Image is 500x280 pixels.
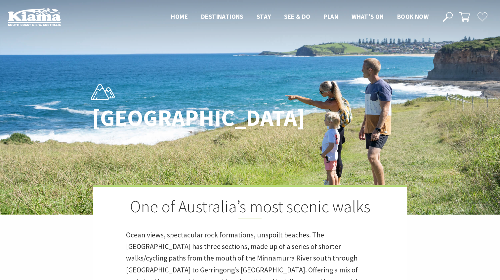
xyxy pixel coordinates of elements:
span: Home [171,13,188,20]
nav: Main Menu [164,12,435,22]
span: Plan [324,13,339,20]
h1: [GEOGRAPHIC_DATA] [92,105,279,131]
h2: One of Australia’s most scenic walks [126,197,374,219]
span: Book now [397,13,429,20]
span: Stay [257,13,271,20]
span: What’s On [352,13,384,20]
img: Kiama Logo [8,8,61,26]
span: Destinations [201,13,243,20]
span: See & Do [284,13,310,20]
